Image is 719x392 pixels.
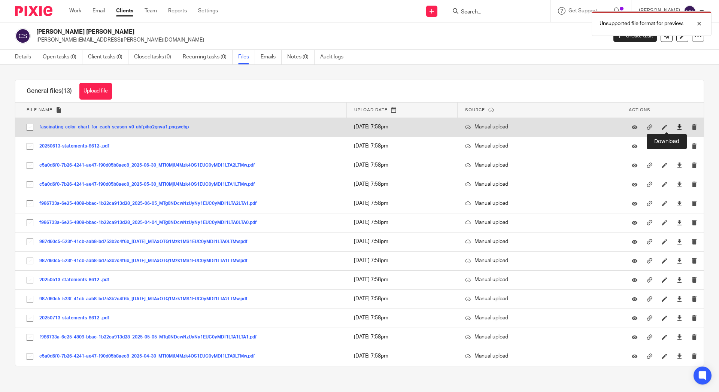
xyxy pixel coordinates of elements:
[168,7,187,15] a: Reports
[629,108,650,112] span: Actions
[39,144,115,149] button: 20250613-statements-8612-.pdf
[465,276,614,283] p: Manual upload
[92,7,105,15] a: Email
[183,50,233,64] a: Recurring tasks (0)
[600,20,683,27] p: Unsupported file format for preview.
[677,142,682,150] a: Download
[354,161,450,169] p: [DATE] 7:58pm
[134,50,177,64] a: Closed tasks (0)
[465,257,614,264] p: Manual upload
[23,254,37,268] input: Select
[23,120,37,134] input: Select
[677,200,682,207] a: Download
[354,200,450,207] p: [DATE] 7:58pm
[465,295,614,303] p: Manual upload
[116,7,133,15] a: Clients
[261,50,282,64] a: Emails
[39,258,253,264] button: 987d60c5-523f-41cb-aab8-bd753b2c4f6b_[DATE]_MTAxOTQ1Mzk1MS1EUC0yMDI1LTA1LTMw.pdf
[27,108,52,112] span: File name
[23,158,37,173] input: Select
[23,349,37,364] input: Select
[465,123,614,131] p: Manual upload
[39,335,263,340] button: f986733a-6e25-4809-bbac-1b22ca913d28_2025-05-05_MTg0NDcwNzUyNy1EUC0yMDI1LTA1LTA1.pdf
[39,163,261,168] button: c5a0d6f0-7b26-4241-ae47-f90d05b8aec8_2025-06-30_MTI0MjU4Mzk4OS1EUC0yMDI1LTA2LTMw.pdf
[465,352,614,360] p: Manual upload
[23,139,37,154] input: Select
[39,277,115,283] button: 20250513-statements-8612-.pdf
[465,219,614,226] p: Manual upload
[36,36,602,44] p: [PERSON_NAME][EMAIL_ADDRESS][PERSON_NAME][DOMAIN_NAME]
[39,354,261,359] button: c5a0d6f0-7b26-4241-ae47-f90d05b8aec8_2025-04-30_MTI0MjU4Mzk4OS1EUC0yMDI1LTA0LTMw.pdf
[238,50,255,64] a: Files
[39,182,261,187] button: c5a0d6f0-7b26-4241-ae47-f90d05b8aec8_2025-05-30_MTI0MjU4Mzk4OS1EUC0yMDI1LTA1LTMw.pdf
[15,50,37,64] a: Details
[613,30,657,42] a: Create task
[465,333,614,341] p: Manual upload
[677,219,682,226] a: Download
[43,50,82,64] a: Open tasks (0)
[23,197,37,211] input: Select
[677,295,682,303] a: Download
[39,220,263,225] button: f986733a-6e25-4809-bbac-1b22ca913d28_2025-04-04_MTg0NDcwNzUyNy1EUC0yMDI1LTA0LTA0.pdf
[23,311,37,325] input: Select
[287,50,315,64] a: Notes (0)
[15,6,52,16] img: Pixie
[677,180,682,188] a: Download
[465,180,614,188] p: Manual upload
[677,238,682,245] a: Download
[465,200,614,207] p: Manual upload
[354,123,450,131] p: [DATE] 7:58pm
[198,7,218,15] a: Settings
[23,330,37,344] input: Select
[39,125,194,130] button: fascinating-color-chart-for-each-season-v0-uhfpiho2gnva1.png.webp
[465,314,614,322] p: Manual upload
[677,123,682,131] a: Download
[354,257,450,264] p: [DATE] 7:58pm
[61,88,72,94] span: (13)
[79,83,112,100] button: Upload file
[677,276,682,283] a: Download
[15,28,31,44] img: svg%3E
[39,201,263,206] button: f986733a-6e25-4809-bbac-1b22ca913d28_2025-06-05_MTg0NDcwNzUyNy1EUC0yMDI1LTA2LTA1.pdf
[677,314,682,322] a: Download
[27,87,72,95] h1: General files
[684,5,696,17] img: svg%3E
[354,276,450,283] p: [DATE] 7:58pm
[69,7,81,15] a: Work
[23,273,37,287] input: Select
[354,352,450,360] p: [DATE] 7:58pm
[39,297,253,302] button: 987d60c5-523f-41cb-aab8-bd753b2c4f6b_[DATE]_MTAxOTQ1Mzk1MS1EUC0yMDI1LTA2LTMw.pdf
[320,50,349,64] a: Audit logs
[465,238,614,245] p: Manual upload
[36,28,489,36] h2: [PERSON_NAME] [PERSON_NAME]
[354,180,450,188] p: [DATE] 7:58pm
[354,238,450,245] p: [DATE] 7:58pm
[465,108,485,112] span: Source
[354,295,450,303] p: [DATE] 7:58pm
[465,161,614,169] p: Manual upload
[677,352,682,360] a: Download
[88,50,128,64] a: Client tasks (0)
[354,108,388,112] span: Upload date
[39,239,253,244] button: 987d60c5-523f-41cb-aab8-bd753b2c4f6b_[DATE]_MTAxOTQ1Mzk1MS1EUC0yMDI1LTA0LTMw.pdf
[677,333,682,341] a: Download
[354,333,450,341] p: [DATE] 7:58pm
[145,7,157,15] a: Team
[354,219,450,226] p: [DATE] 7:58pm
[677,257,682,264] a: Download
[354,142,450,150] p: [DATE] 7:58pm
[39,316,115,321] button: 20250713-statements-8612-.pdf
[23,235,37,249] input: Select
[23,216,37,230] input: Select
[354,314,450,322] p: [DATE] 7:58pm
[23,177,37,192] input: Select
[23,292,37,306] input: Select
[465,142,614,150] p: Manual upload
[677,161,682,169] a: Download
